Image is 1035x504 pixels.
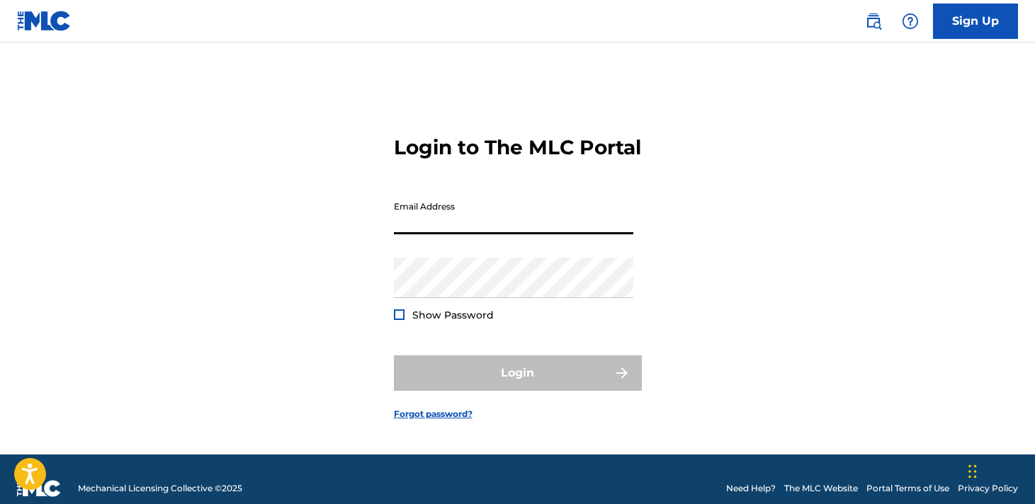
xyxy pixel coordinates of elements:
h3: Login to The MLC Portal [394,135,641,160]
a: The MLC Website [784,482,858,495]
div: Help [896,7,924,35]
a: Portal Terms of Use [866,482,949,495]
a: Sign Up [933,4,1018,39]
span: Mechanical Licensing Collective © 2025 [78,482,242,495]
div: Drag [968,450,977,493]
iframe: Chat Widget [964,436,1035,504]
a: Forgot password? [394,408,473,420]
img: logo [17,480,61,497]
a: Need Help? [726,482,776,495]
img: MLC Logo [17,11,72,31]
a: Public Search [859,7,888,35]
a: Privacy Policy [958,482,1018,495]
img: help [902,13,919,30]
img: search [865,13,882,30]
span: Show Password [412,309,494,321]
